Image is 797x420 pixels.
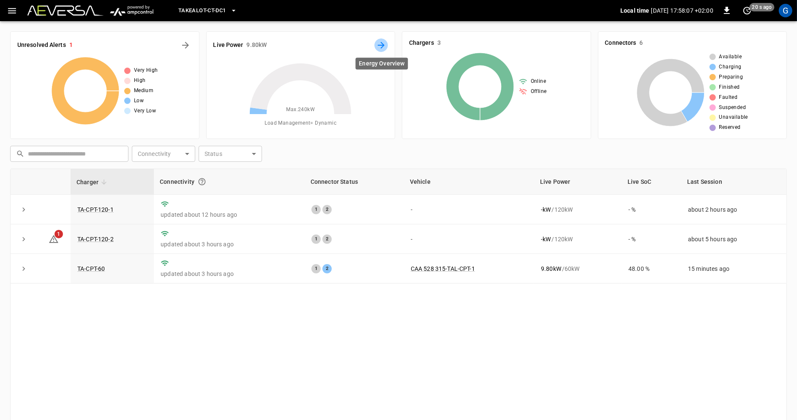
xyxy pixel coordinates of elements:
[541,205,615,214] div: / 120 kW
[77,265,105,272] a: TA-CPT-60
[175,3,240,19] button: Takealot-CT-DC1
[213,41,243,50] h6: Live Power
[534,169,622,195] th: Live Power
[719,83,740,92] span: Finished
[160,174,298,189] div: Connectivity
[404,224,534,254] td: -
[17,203,30,216] button: expand row
[161,210,298,219] p: updated about 12 hours ago
[681,254,786,284] td: 15 minutes ago
[531,77,546,86] span: Online
[194,174,210,189] button: Connection between the charger and our software.
[322,264,332,273] div: 2
[531,87,547,96] span: Offline
[651,6,713,15] p: [DATE] 17:58:07 +02:00
[49,235,59,242] a: 1
[265,119,336,128] span: Load Management = Dynamic
[622,224,681,254] td: - %
[134,97,144,105] span: Low
[719,63,742,71] span: Charging
[409,38,434,48] h6: Chargers
[779,4,792,17] div: profile-icon
[622,169,681,195] th: Live SoC
[541,235,615,243] div: / 120 kW
[719,53,742,61] span: Available
[681,224,786,254] td: about 5 hours ago
[107,3,156,19] img: ampcontrol.io logo
[134,87,153,95] span: Medium
[719,104,746,112] span: Suspended
[404,169,534,195] th: Vehicle
[411,265,475,272] a: CAA 528 315-TAL-CPT-1
[541,205,551,214] p: - kW
[134,66,158,75] span: Very High
[311,264,321,273] div: 1
[55,230,63,238] span: 1
[750,3,775,11] span: 20 s ago
[286,106,315,114] span: Max. 240 kW
[740,4,754,17] button: set refresh interval
[134,76,146,85] span: High
[605,38,636,48] h6: Connectors
[69,41,73,50] h6: 1
[311,235,321,244] div: 1
[178,6,226,16] span: Takealot-CT-DC1
[17,262,30,275] button: expand row
[161,240,298,248] p: updated about 3 hours ago
[622,195,681,224] td: - %
[77,206,114,213] a: TA-CPT-120-1
[355,58,408,70] div: Energy Overview
[640,38,643,48] h6: 6
[76,177,109,187] span: Charger
[437,38,441,48] h6: 3
[77,236,114,243] a: TA-CPT-120-2
[374,38,388,52] button: Energy Overview
[134,107,156,115] span: Very Low
[322,235,332,244] div: 2
[719,93,738,102] span: Faulted
[247,41,267,50] h6: 9.80 kW
[719,123,741,132] span: Reserved
[681,195,786,224] td: about 2 hours ago
[179,38,192,52] button: All Alerts
[305,169,404,195] th: Connector Status
[541,235,551,243] p: - kW
[681,169,786,195] th: Last Session
[622,254,681,284] td: 48.00 %
[17,233,30,245] button: expand row
[161,270,298,278] p: updated about 3 hours ago
[27,5,104,16] img: Customer Logo
[541,265,615,273] div: / 60 kW
[719,73,743,82] span: Preparing
[322,205,332,214] div: 2
[620,6,650,15] p: Local time
[17,41,66,50] h6: Unresolved Alerts
[719,113,748,122] span: Unavailable
[541,265,561,273] p: 9.80 kW
[311,205,321,214] div: 1
[404,195,534,224] td: -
